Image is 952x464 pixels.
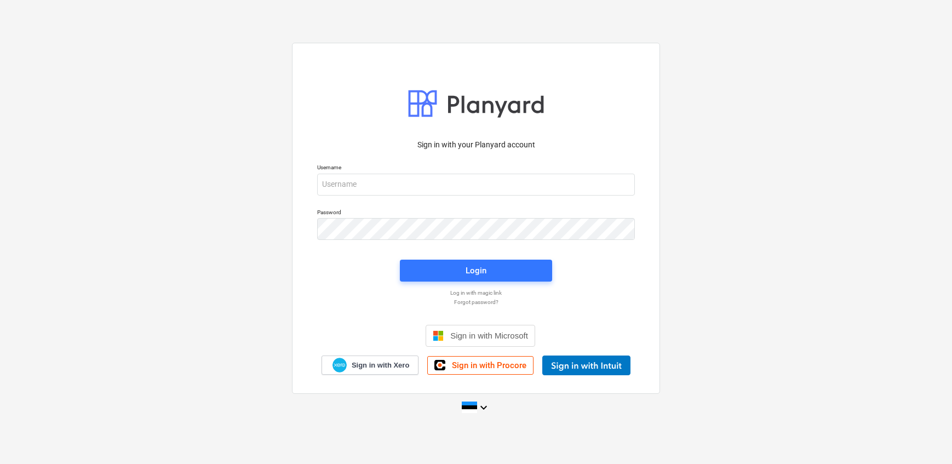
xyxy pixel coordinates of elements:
a: Sign in with Xero [322,356,419,375]
span: Sign in with Microsoft [450,331,528,340]
input: Username [317,174,635,196]
img: Xero logo [332,358,347,373]
p: Username [317,164,635,173]
p: Password [317,209,635,218]
a: Log in with magic link [312,289,640,296]
span: Sign in with Xero [352,360,409,370]
button: Login [400,260,552,282]
a: Forgot password? [312,299,640,306]
img: Microsoft logo [433,330,444,341]
i: keyboard_arrow_down [477,401,490,414]
div: Login [466,263,486,278]
a: Sign in with Procore [427,356,534,375]
span: Sign in with Procore [452,360,526,370]
p: Sign in with your Planyard account [317,139,635,151]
